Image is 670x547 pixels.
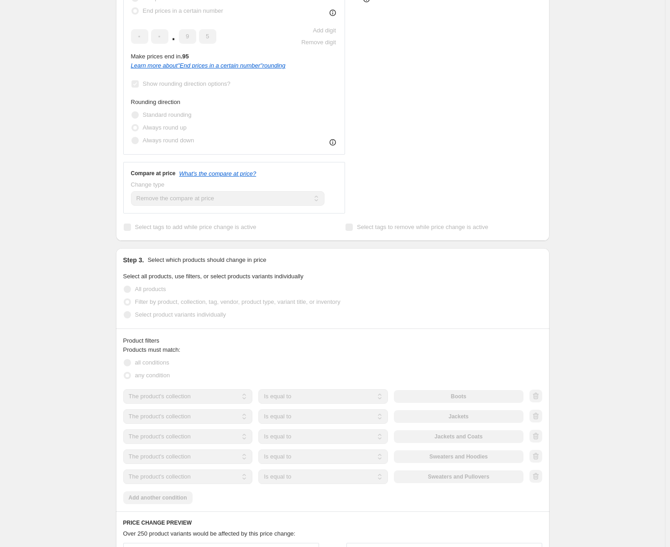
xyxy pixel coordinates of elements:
input: ﹡ [199,29,216,44]
span: Make prices end in [131,53,189,60]
button: What's the compare at price? [179,170,256,177]
h2: Step 3. [123,255,144,265]
span: Over 250 product variants would be affected by this price change: [123,530,296,537]
span: All products [135,286,166,292]
input: ﹡ [131,29,148,44]
span: Show rounding direction options? [143,80,230,87]
span: Standard rounding [143,111,192,118]
input: ﹡ [179,29,196,44]
span: Rounding direction [131,99,180,105]
span: Select product variants individually [135,311,226,318]
span: Select tags to remove while price change is active [357,224,488,230]
span: Select all products, use filters, or select products variants individually [123,273,304,280]
span: End prices in a certain number [143,7,223,14]
div: Product filters [123,336,542,345]
span: . [171,29,176,44]
span: Filter by product, collection, tag, vendor, product type, variant title, or inventory [135,298,340,305]
h3: Compare at price [131,170,176,177]
span: Change type [131,181,165,188]
b: .95 [181,53,189,60]
h6: PRICE CHANGE PREVIEW [123,519,542,526]
span: all conditions [135,359,169,366]
span: Always round down [143,137,194,144]
span: Select tags to add while price change is active [135,224,256,230]
span: any condition [135,372,170,379]
span: Products must match: [123,346,181,353]
input: ﹡ [151,29,168,44]
i: Learn more about " End prices in a certain number " rounding [131,62,286,69]
span: Always round up [143,124,187,131]
p: Select which products should change in price [147,255,266,265]
a: Learn more about"End prices in a certain number"rounding [131,62,286,69]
